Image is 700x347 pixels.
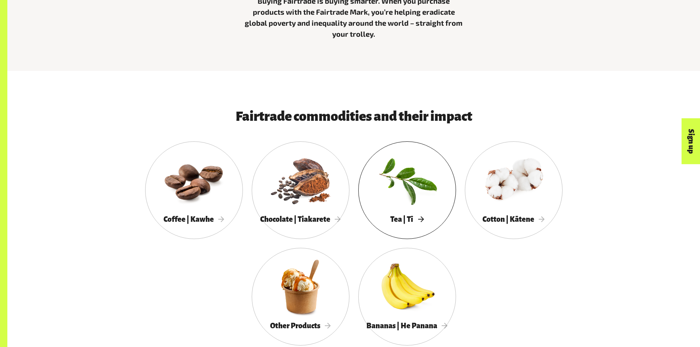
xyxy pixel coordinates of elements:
span: Cotton | Kātene [482,215,545,223]
a: Bananas | He Panana [358,248,456,346]
a: Cotton | Kātene [465,141,563,239]
a: Other Products [252,248,349,346]
span: Tea | Tī [390,215,424,223]
span: Bananas | He Panana [366,322,448,330]
a: Tea | Tī [358,141,456,239]
span: Chocolate | Tiakarete [260,215,341,223]
a: Coffee | Kawhe [145,141,243,239]
a: Chocolate | Tiakarete [252,141,349,239]
span: Other Products [270,322,331,330]
h3: Fairtrade commodities and their impact [167,109,541,124]
span: Coffee | Kawhe [164,215,225,223]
